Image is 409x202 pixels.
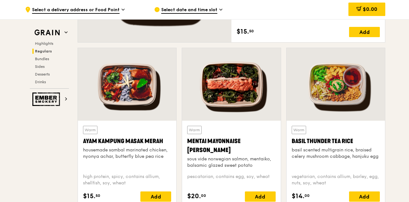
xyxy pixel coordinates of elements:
[35,64,45,69] span: Sides
[96,193,100,198] span: 50
[305,193,310,198] span: 00
[187,126,202,134] div: Warm
[140,191,171,202] div: Add
[35,57,49,61] span: Bundles
[187,174,275,186] div: pescatarian, contains egg, soy, wheat
[83,191,96,201] span: $15.
[292,191,305,201] span: $14.
[249,28,254,34] span: 50
[292,126,306,134] div: Warm
[237,27,249,36] span: $15.
[187,137,275,155] div: Mentai Mayonnaise [PERSON_NAME]
[83,147,171,160] div: housemade sambal marinated chicken, nyonya achar, butterfly blue pea rice
[349,191,380,202] div: Add
[35,49,52,53] span: Regulars
[32,7,120,14] span: Select a delivery address or Food Point
[187,156,275,169] div: sous vide norwegian salmon, mentaiko, balsamic glazed sweet potato
[161,7,217,14] span: Select date and time slot
[35,41,53,46] span: Highlights
[292,137,380,146] div: Basil Thunder Tea Rice
[201,193,206,198] span: 00
[83,137,171,146] div: Ayam Kampung Masak Merah
[32,27,62,38] img: Grain web logo
[187,191,201,201] span: $20.
[292,174,380,186] div: vegetarian, contains allium, barley, egg, nuts, soy, wheat
[32,93,62,106] img: Ember Smokery web logo
[292,147,380,160] div: basil scented multigrain rice, braised celery mushroom cabbage, hanjuku egg
[363,6,377,12] span: $0.00
[35,72,50,77] span: Desserts
[349,27,380,37] div: Add
[35,80,46,84] span: Drinks
[83,174,171,186] div: high protein, spicy, contains allium, shellfish, soy, wheat
[245,191,276,202] div: Add
[83,126,97,134] div: Warm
